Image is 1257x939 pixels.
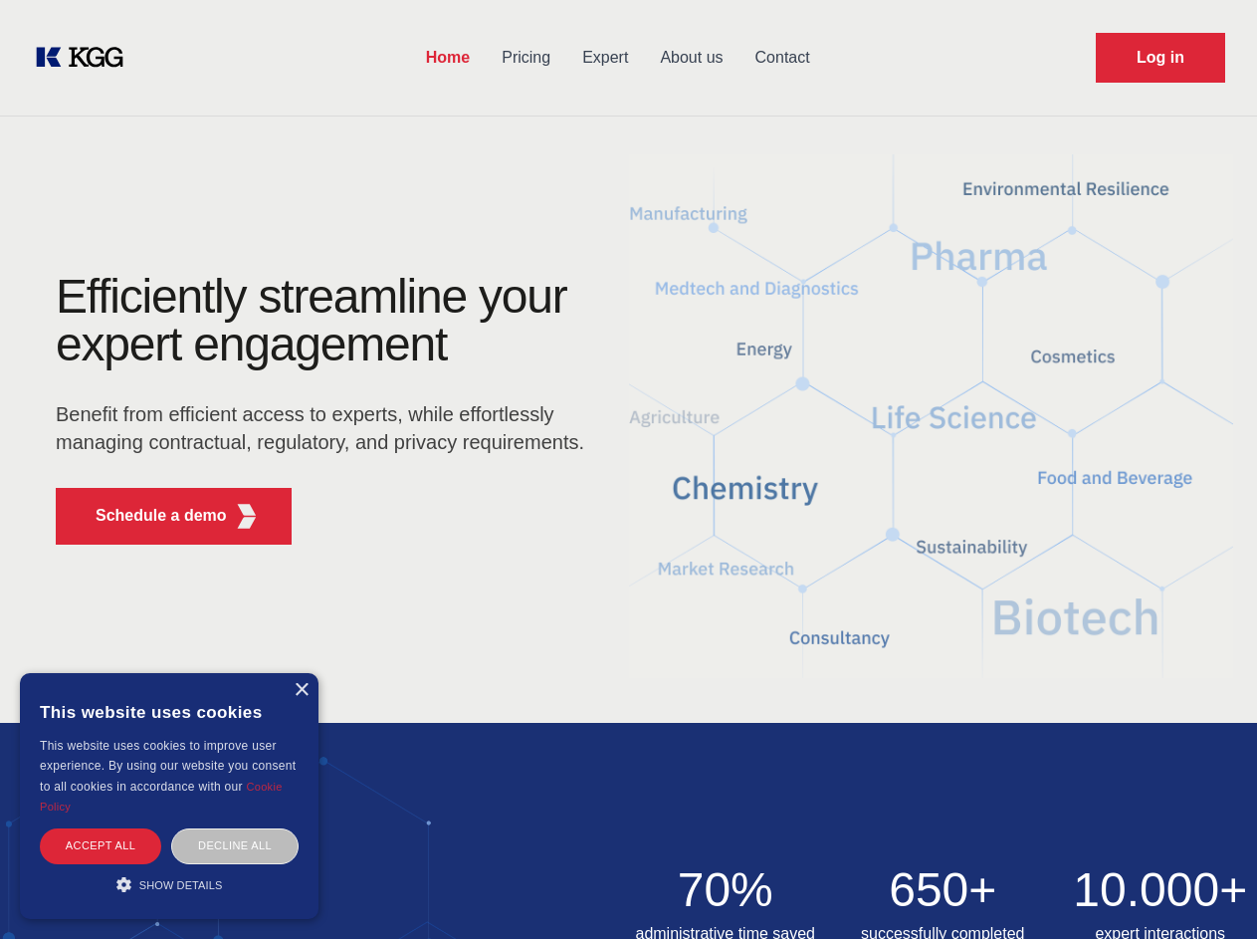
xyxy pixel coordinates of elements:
div: Show details [40,874,299,894]
a: Request Demo [1096,33,1225,83]
div: This website uses cookies [40,688,299,736]
div: Accept all [40,828,161,863]
a: Home [410,32,486,84]
p: Benefit from efficient access to experts, while effortlessly managing contractual, regulatory, an... [56,400,597,456]
h2: 650+ [846,866,1040,914]
a: KOL Knowledge Platform: Talk to Key External Experts (KEE) [32,42,139,74]
span: Show details [139,879,223,891]
a: Pricing [486,32,566,84]
img: KGG Fifth Element RED [629,129,1234,703]
a: Expert [566,32,644,84]
h2: 70% [629,866,823,914]
img: KGG Fifth Element RED [234,504,259,529]
a: Contact [739,32,826,84]
button: Schedule a demoKGG Fifth Element RED [56,488,292,545]
p: Schedule a demo [96,504,227,528]
a: Cookie Policy [40,781,283,813]
h1: Efficiently streamline your expert engagement [56,273,597,368]
div: Close [294,683,309,698]
span: This website uses cookies to improve user experience. By using our website you consent to all coo... [40,739,296,794]
a: About us [644,32,738,84]
div: Decline all [171,828,299,863]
